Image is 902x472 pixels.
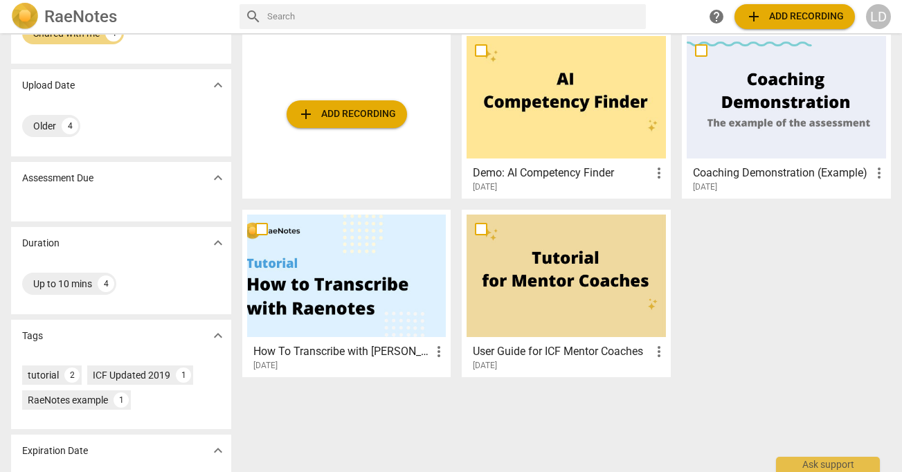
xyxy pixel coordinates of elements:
[33,119,56,133] div: Older
[776,457,880,472] div: Ask support
[253,360,278,372] span: [DATE]
[208,233,228,253] button: Show more
[210,235,226,251] span: expand_more
[245,8,262,25] span: search
[467,215,666,371] a: User Guide for ICF Mentor Coaches[DATE]
[734,4,855,29] button: Upload
[44,7,117,26] h2: RaeNotes
[247,215,447,371] a: How To Transcribe with [PERSON_NAME][DATE]
[28,393,108,407] div: RaeNotes example
[33,277,92,291] div: Up to 10 mins
[210,77,226,93] span: expand_more
[11,3,228,30] a: LogoRaeNotes
[210,170,226,186] span: expand_more
[98,275,114,292] div: 4
[473,360,497,372] span: [DATE]
[866,4,891,29] button: LD
[298,106,314,122] span: add
[22,329,43,343] p: Tags
[708,8,725,25] span: help
[208,440,228,461] button: Show more
[651,343,667,360] span: more_vert
[208,325,228,346] button: Show more
[746,8,762,25] span: add
[746,8,844,25] span: Add recording
[22,236,60,251] p: Duration
[11,3,39,30] img: Logo
[208,75,228,96] button: Show more
[210,442,226,459] span: expand_more
[253,343,431,360] h3: How To Transcribe with RaeNotes
[871,165,887,181] span: more_vert
[467,36,666,192] a: Demo: AI Competency Finder[DATE]
[114,392,129,408] div: 1
[210,327,226,344] span: expand_more
[693,181,717,193] span: [DATE]
[473,181,497,193] span: [DATE]
[431,343,447,360] span: more_vert
[62,118,78,134] div: 4
[298,106,396,122] span: Add recording
[22,78,75,93] p: Upload Date
[651,165,667,181] span: more_vert
[22,171,93,185] p: Assessment Due
[687,36,886,192] a: Coaching Demonstration (Example)[DATE]
[704,4,729,29] a: Help
[473,165,651,181] h3: Demo: AI Competency Finder
[28,368,59,382] div: tutorial
[208,167,228,188] button: Show more
[176,367,191,383] div: 1
[473,343,651,360] h3: User Guide for ICF Mentor Coaches
[22,444,88,458] p: Expiration Date
[267,6,640,28] input: Search
[93,368,170,382] div: ICF Updated 2019
[64,367,80,383] div: 2
[287,100,407,128] button: Upload
[693,165,871,181] h3: Coaching Demonstration (Example)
